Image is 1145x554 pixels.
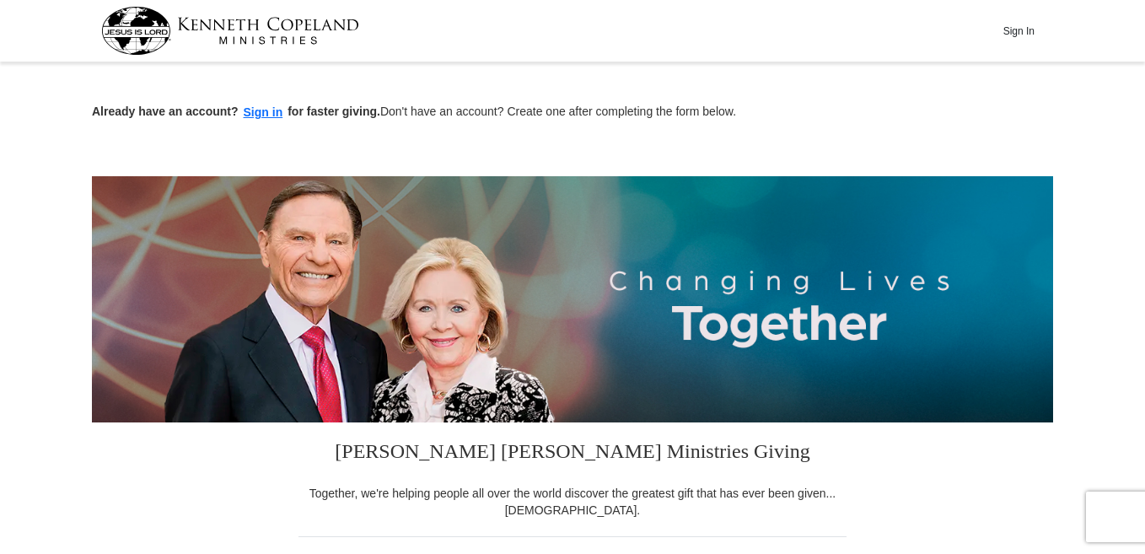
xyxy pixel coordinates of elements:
button: Sign In [993,18,1044,44]
div: Together, we're helping people all over the world discover the greatest gift that has ever been g... [298,485,847,519]
img: kcm-header-logo.svg [101,7,359,55]
button: Sign in [239,103,288,122]
p: Don't have an account? Create one after completing the form below. [92,103,1053,122]
h3: [PERSON_NAME] [PERSON_NAME] Ministries Giving [298,422,847,485]
strong: Already have an account? for faster giving. [92,105,380,118]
